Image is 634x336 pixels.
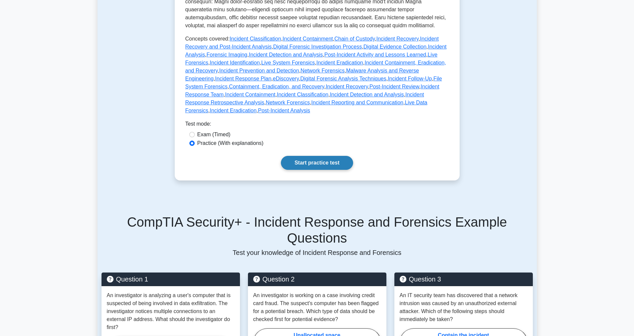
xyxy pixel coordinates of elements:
a: Post-Incident Analysis [258,108,310,113]
a: Incident Detection and Analysis [249,52,323,57]
p: Concepts covered: , , , , , , , , , , , , , , , , , , , , , , , , , , , , , , , , , , , , [185,35,449,115]
a: eDiscovery [273,76,299,81]
a: Digital Forensic Analysis Techniques [300,76,386,81]
a: Incident Containment [283,36,333,42]
a: Network Forensics [266,100,310,105]
a: Post-Incident Activity and Lessons Learned [324,52,426,57]
a: Live Forensics [185,52,438,65]
a: Incident Recovery and Post-Incident Analysis [185,36,439,50]
p: Test your knowledge of Incident Response and Forensics [102,249,533,257]
p: An investigator is analyzing a user's computer that is suspected of being involved in data exfilt... [107,291,235,331]
a: Live System Forensics [261,60,315,65]
a: Chain of Custody [334,36,375,42]
a: Incident Containment [225,92,275,97]
a: Incident Recovery [376,36,419,42]
a: Network Forensics [301,68,344,73]
a: Post-Incident Review [369,84,419,89]
a: Forensic Imaging [207,52,248,57]
label: Exam (Timed) [197,131,231,139]
div: Test mode: [185,120,449,131]
a: Live Data Forensics [185,100,428,113]
a: Incident Classification [230,36,281,42]
a: Incident Recovery [326,84,368,89]
h5: Question 2 [253,275,381,283]
a: Digital Evidence Collection [363,44,426,50]
a: Incident Follow-Up [388,76,432,81]
a: Incident Eradication [316,60,363,65]
a: Incident Response Plan [215,76,271,81]
a: Incident Detection and Analysis [330,92,404,97]
a: Digital Forensic Investigation Process [273,44,362,50]
a: Incident Reporting and Communication [311,100,403,105]
a: Incident Response Retrospective Analysis [185,92,424,105]
p: An IT security team has discovered that a network intrusion was caused by an unauthorized externa... [400,291,528,323]
h5: Question 1 [107,275,235,283]
label: Practice (With explanations) [197,139,264,147]
a: Incident Classification [277,92,328,97]
a: Containment, Eradication, and Recovery [229,84,324,89]
a: Incident Eradication [210,108,257,113]
a: Incident Prevention and Detection [219,68,299,73]
h5: Question 3 [400,275,528,283]
a: Start practice test [281,156,353,170]
a: Incident Identification [210,60,260,65]
h5: CompTIA Security+ - Incident Response and Forensics Example Questions [102,214,533,246]
p: An investigator is working on a case involving credit card fraud. The suspect's computer has been... [253,291,381,323]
